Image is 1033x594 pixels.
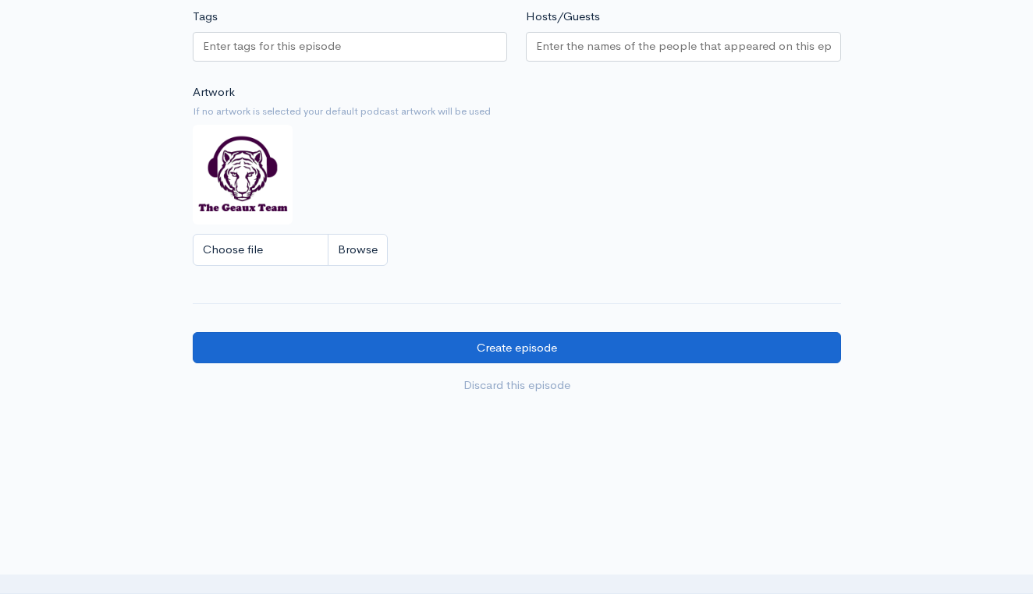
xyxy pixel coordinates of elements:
label: Artwork [193,83,235,101]
a: Discard this episode [193,369,841,401]
label: Hosts/Guests [526,8,600,26]
input: Enter tags for this episode [203,37,343,55]
small: If no artwork is selected your default podcast artwork will be used [193,104,841,119]
input: Create episode [193,332,841,364]
label: Tags [193,8,218,26]
input: Enter the names of the people that appeared on this episode [536,37,831,55]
